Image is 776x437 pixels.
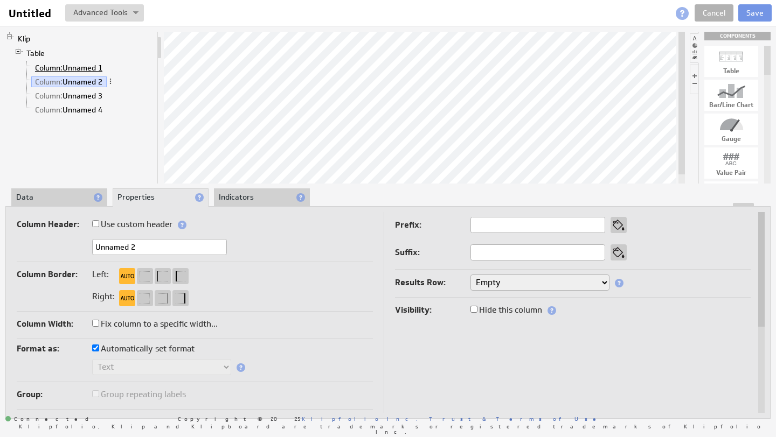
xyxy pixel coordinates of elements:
[35,105,63,115] span: Column:
[35,91,63,101] span: Column:
[14,33,34,44] a: Klip
[92,220,99,227] input: Use custom header
[92,270,114,278] label: Left:
[395,275,470,290] label: Results Row:
[704,68,758,74] div: Table
[11,188,107,207] li: Data
[704,102,758,108] div: Bar/Line Chart
[17,341,92,356] label: Format as:
[5,416,95,422] span: Connected: ID: dpnc-26 Online: true
[31,76,107,87] a: Column: Unnamed 2
[133,11,138,16] img: button-savedrop.png
[302,415,418,422] a: Klipfolio Inc.
[92,344,99,351] input: Automatically set format
[23,48,49,59] a: Table
[17,267,92,282] label: Column Border:
[470,306,477,313] input: Hide this column
[690,33,699,63] li: Hide or show the component palette
[31,62,107,73] a: Column: Unnamed 1
[395,217,470,232] label: Prefix:
[11,424,771,434] span: Klipfolio, Klip and Klipboard are trademarks or registered trademarks of Klipfolio Inc.
[92,292,114,300] label: Right:
[92,217,172,232] label: Use custom header
[35,63,63,73] span: Column:
[107,77,114,85] span: More actions
[695,4,733,22] a: Cancel
[31,90,107,101] a: Column: Unnamed 3
[92,387,186,402] label: Group repeating labels
[738,4,772,22] button: Save
[704,32,771,40] div: Drag & drop components onto the workspace
[214,188,310,207] li: Indicators
[690,65,698,94] li: Hide or show the component controls palette
[35,77,63,87] span: Column:
[17,316,92,332] label: Column Width:
[17,387,92,402] label: Group:
[92,320,99,327] input: Fix column to a specific width...
[429,415,604,422] a: Trust & Terms of Use
[92,341,195,356] label: Automatically set format
[470,302,542,318] label: Hide this column
[92,390,99,397] input: Group repeating labels
[704,170,758,176] div: Value Pair
[92,316,218,332] label: Fix column to a specific width...
[395,302,470,318] label: Visibility:
[178,416,418,421] span: Copyright © 2025
[395,245,470,260] label: Suffix:
[113,188,209,207] li: Properties
[4,4,59,23] input: Untitled
[17,217,92,232] label: Column Header:
[31,104,107,115] a: Column: Unnamed 4
[704,136,758,142] div: Gauge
